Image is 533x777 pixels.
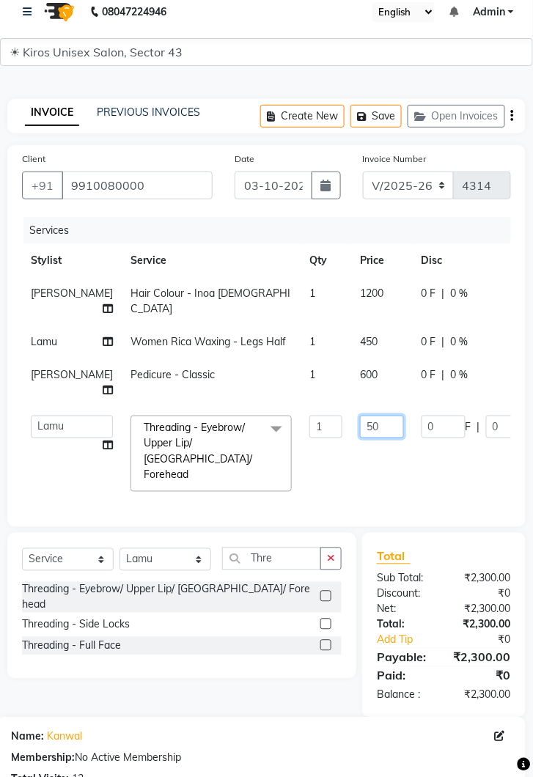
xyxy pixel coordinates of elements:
[260,105,345,128] button: Create New
[443,649,522,666] div: ₹2,300.00
[97,106,200,119] a: PREVIOUS INVOICES
[25,100,79,126] a: INVOICE
[377,549,411,564] span: Total
[422,367,436,383] span: 0 F
[360,335,378,348] span: 450
[309,335,315,348] span: 1
[442,367,445,383] span: |
[22,638,121,654] div: Threading - Full Face
[47,729,82,745] a: Kanwal
[22,244,122,277] th: Stylist
[22,617,130,633] div: Threading - Side Locks
[360,368,378,381] span: 600
[366,617,444,633] div: Total:
[422,334,436,350] span: 0 F
[188,468,195,482] a: x
[466,420,471,435] span: F
[309,368,315,381] span: 1
[131,335,286,348] span: Women Rica Waxing - Legs Half
[366,667,444,685] div: Paid:
[351,244,413,277] th: Price
[408,105,505,128] button: Open Invoices
[444,602,522,617] div: ₹2,300.00
[477,420,480,435] span: |
[222,548,321,570] input: Search or Scan
[301,244,351,277] th: Qty
[31,368,113,381] span: [PERSON_NAME]
[444,617,522,633] div: ₹2,300.00
[22,582,315,613] div: Threading - Eyebrow/ Upper Lip/ [GEOGRAPHIC_DATA]/ Forehead
[444,688,522,703] div: ₹2,300.00
[11,751,511,766] div: No Active Membership
[444,586,522,602] div: ₹0
[350,105,402,128] button: Save
[22,152,45,166] label: Client
[457,633,522,648] div: ₹0
[442,286,445,301] span: |
[11,729,44,745] div: Name:
[366,688,444,703] div: Balance :
[31,335,57,348] span: Lamu
[363,152,427,166] label: Invoice Number
[422,286,436,301] span: 0 F
[360,287,383,300] span: 1200
[309,287,315,300] span: 1
[144,421,252,482] span: Threading - Eyebrow/ Upper Lip/ [GEOGRAPHIC_DATA]/ Forehead
[366,586,444,602] div: Discount:
[23,217,522,244] div: Services
[235,152,254,166] label: Date
[122,244,301,277] th: Service
[131,287,290,315] span: Hair Colour - Inoa [DEMOGRAPHIC_DATA]
[11,751,75,766] div: Membership:
[22,172,63,199] button: +91
[366,602,444,617] div: Net:
[131,368,215,381] span: Pedicure - Classic
[31,287,113,300] span: [PERSON_NAME]
[366,649,443,666] div: Payable:
[444,667,522,685] div: ₹0
[366,571,444,586] div: Sub Total:
[451,286,468,301] span: 0 %
[451,367,468,383] span: 0 %
[62,172,213,199] input: Search by Name/Mobile/Email/Code
[451,334,468,350] span: 0 %
[444,571,522,586] div: ₹2,300.00
[366,633,457,648] a: Add Tip
[473,4,505,20] span: Admin
[442,334,445,350] span: |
